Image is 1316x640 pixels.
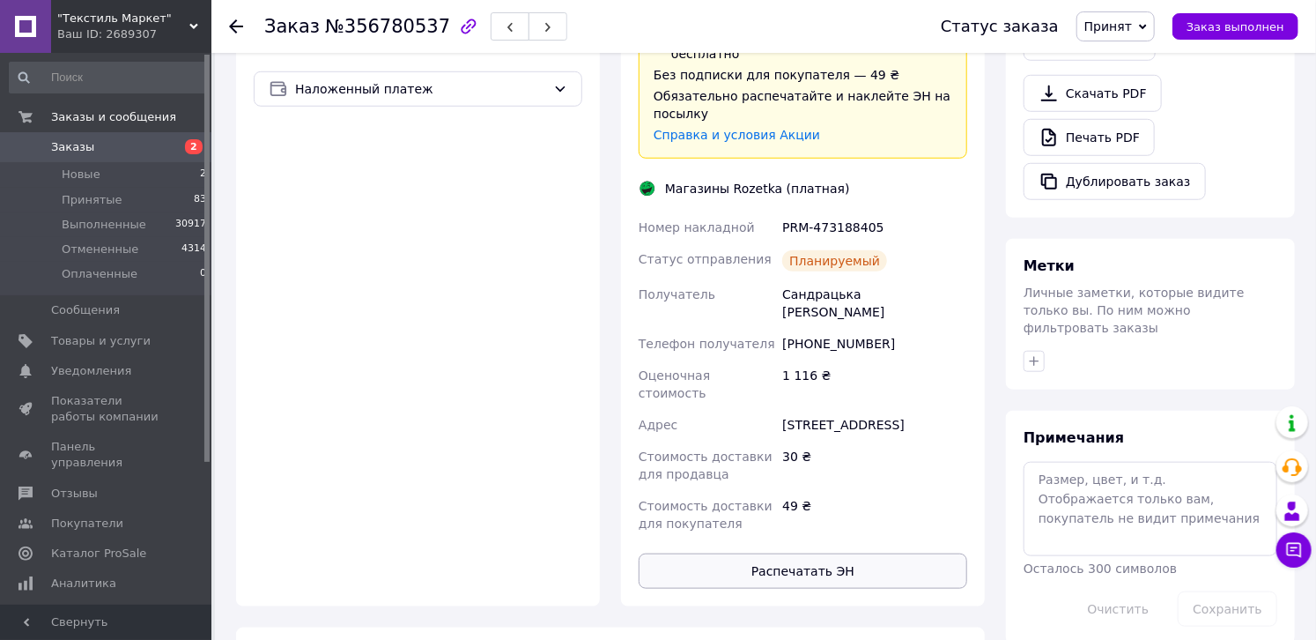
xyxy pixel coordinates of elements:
[57,11,189,26] span: "Текстиль Маркет"
[1084,19,1132,33] span: Принят
[9,62,208,93] input: Поиск
[654,87,952,123] div: Обязательно распечатайте и наклейте ЭН на посылку
[51,576,116,592] span: Аналитика
[639,252,772,266] span: Статус отправления
[779,360,971,409] div: 1 116 ₴
[185,139,203,154] span: 2
[51,516,123,532] span: Покупатели
[639,554,967,589] button: Распечатать ЭН
[639,418,677,432] span: Адрес
[654,128,820,142] a: Справка и условия Акции
[639,220,755,234] span: Номер накладной
[779,441,971,490] div: 30 ₴
[175,217,206,233] span: 30917
[51,486,98,502] span: Отзывы
[51,109,176,125] span: Заказы и сообщения
[181,242,206,257] span: 4314
[779,328,971,360] div: [PHONE_NUMBER]
[51,546,146,562] span: Каталог ProSale
[661,180,854,197] div: Магазины Rozetka (платная)
[51,393,163,425] span: Показатели работы компании
[51,139,94,155] span: Заказы
[1024,286,1245,335] span: Личные заметки, которые видите только вы. По ним можно фильтровать заказы
[264,16,320,37] span: Заказ
[1024,163,1206,200] button: Дублировать заказ
[779,490,971,540] div: 49 ₴
[62,242,138,257] span: Отмененные
[200,167,206,182] span: 2
[1024,429,1124,446] span: Примечания
[254,38,313,55] span: Оплата
[779,212,971,243] div: PRM-473188405
[62,167,100,182] span: Новые
[782,250,887,272] div: Планируемый
[57,26,211,42] div: Ваш ID: 2689307
[654,66,952,84] div: Без подписки для покупателя — 49 ₴
[295,79,546,99] span: Наложенный платеж
[51,333,151,349] span: Товары и услуги
[639,287,715,301] span: Получатель
[1276,532,1312,568] button: Чат с покупателем
[639,499,773,531] span: Стоимость доставки для покупателя
[229,18,243,35] div: Вернуться назад
[639,368,710,400] span: Оценочная стоимость
[200,266,206,282] span: 0
[1024,562,1177,576] span: Осталось 300 символов
[62,192,122,208] span: Принятые
[1024,257,1075,274] span: Метки
[1172,13,1298,40] button: Заказ выполнен
[639,337,775,351] span: Телефон получателя
[62,266,137,282] span: Оплаченные
[779,409,971,441] div: [STREET_ADDRESS]
[1187,20,1284,33] span: Заказ выполнен
[325,16,450,37] span: №356780537
[1024,75,1162,112] a: Скачать PDF
[51,302,120,318] span: Сообщения
[941,18,1059,35] div: Статус заказа
[51,439,163,471] span: Панель управления
[194,192,206,208] span: 83
[779,279,971,328] div: Сандрацька [PERSON_NAME]
[1024,119,1155,156] a: Печать PDF
[51,363,131,379] span: Уведомления
[639,450,773,481] span: Стоимость доставки для продавца
[62,217,146,233] span: Выполненные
